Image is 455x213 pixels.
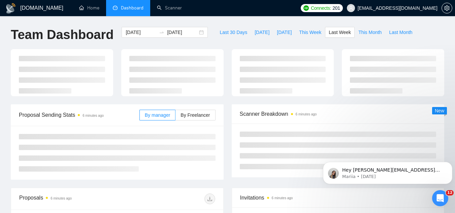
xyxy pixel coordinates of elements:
span: 201 [332,4,340,12]
iframe: Intercom live chat [432,190,448,206]
span: New [435,108,444,113]
span: Dashboard [121,5,143,11]
input: Start date [126,29,156,36]
span: This Month [358,29,382,36]
span: Proposal Sending Stats [19,111,139,119]
button: Last 30 Days [216,27,251,38]
button: This Week [295,27,325,38]
span: 12 [446,190,454,196]
button: [DATE] [273,27,295,38]
span: Last Month [389,29,412,36]
div: Proposals [19,193,117,204]
span: swap-right [159,30,164,35]
span: dashboard [113,5,118,10]
span: By manager [145,112,170,118]
button: Last Week [325,27,355,38]
button: setting [442,3,452,13]
time: 6 minutes ago [296,112,317,116]
span: user [349,6,353,10]
a: searchScanner [157,5,182,11]
h1: Team Dashboard [11,27,113,43]
button: Last Month [385,27,416,38]
input: End date [167,29,198,36]
span: Scanner Breakdown [240,110,436,118]
time: 6 minutes ago [51,197,72,200]
span: to [159,30,164,35]
a: setting [442,5,452,11]
button: This Month [355,27,385,38]
span: [DATE] [255,29,269,36]
span: Connects: [311,4,331,12]
time: 6 minutes ago [83,114,104,117]
span: This Week [299,29,321,36]
a: homeHome [79,5,99,11]
span: Invitations [240,193,436,202]
img: upwork-logo.png [303,5,309,11]
span: By Freelancer [181,112,210,118]
span: [DATE] [277,29,292,36]
span: Last 30 Days [220,29,247,36]
button: [DATE] [251,27,273,38]
iframe: Intercom notifications message [320,148,455,195]
img: logo [5,3,16,14]
span: Last Week [329,29,351,36]
time: 6 minutes ago [272,196,293,200]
